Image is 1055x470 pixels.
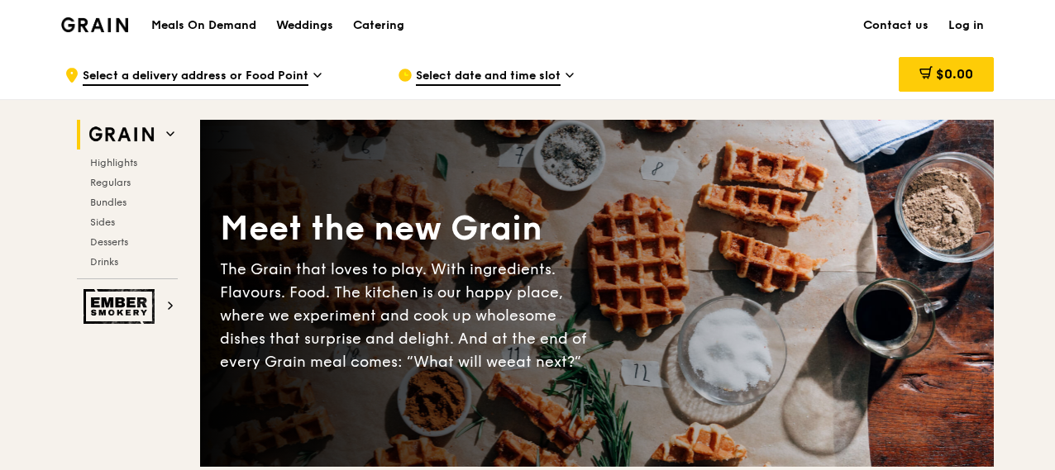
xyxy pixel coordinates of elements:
[220,258,597,373] div: The Grain that loves to play. With ingredients. Flavours. Food. The kitchen is our happy place, w...
[90,177,131,188] span: Regulars
[90,157,137,169] span: Highlights
[151,17,256,34] h1: Meals On Demand
[936,66,973,82] span: $0.00
[938,1,994,50] a: Log in
[83,68,308,86] span: Select a delivery address or Food Point
[90,256,118,268] span: Drinks
[61,17,128,32] img: Grain
[276,1,333,50] div: Weddings
[266,1,343,50] a: Weddings
[84,289,160,324] img: Ember Smokery web logo
[90,236,128,248] span: Desserts
[353,1,404,50] div: Catering
[853,1,938,50] a: Contact us
[343,1,414,50] a: Catering
[220,207,597,251] div: Meet the new Grain
[507,353,581,371] span: eat next?”
[416,68,561,86] span: Select date and time slot
[90,197,127,208] span: Bundles
[90,216,115,228] span: Sides
[84,120,160,150] img: Grain web logo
